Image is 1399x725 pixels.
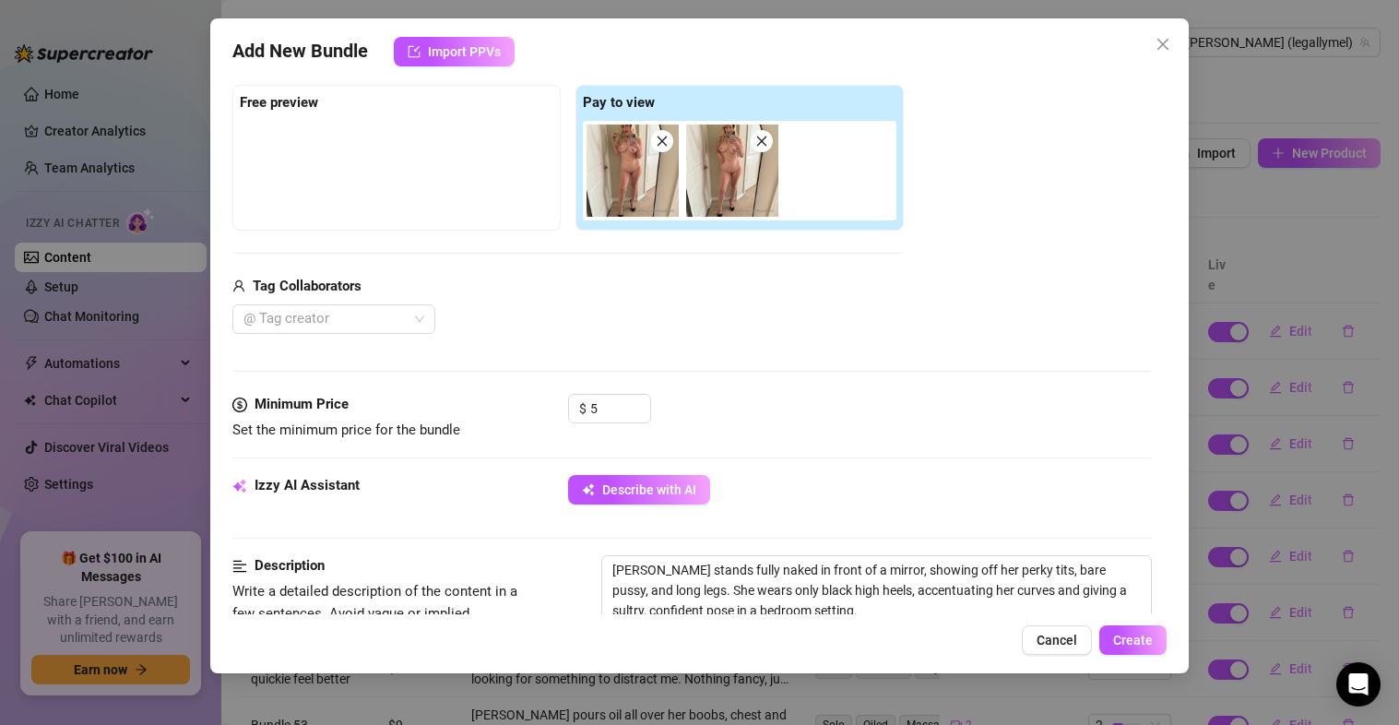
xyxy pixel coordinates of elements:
span: Add New Bundle [232,37,368,66]
span: align-left [232,555,247,577]
button: Close [1148,30,1178,59]
span: Set the minimum price for the bundle [232,422,460,438]
button: Describe with AI [568,475,710,505]
strong: Description [255,557,325,574]
strong: Minimum Price [255,396,349,412]
span: Write a detailed description of the content in a few sentences. Avoid vague or implied descriptio... [232,583,517,686]
button: Create [1099,625,1167,655]
span: user [232,276,245,298]
strong: Izzy AI Assistant [255,477,360,493]
strong: Tag Collaborators [253,278,362,294]
span: Create [1113,633,1153,648]
span: close [1156,37,1170,52]
img: media [587,125,679,217]
button: Cancel [1022,625,1092,655]
span: close [656,135,669,148]
span: Close [1148,37,1178,52]
button: Import PPVs [394,37,515,66]
span: dollar [232,394,247,416]
div: Open Intercom Messenger [1336,662,1381,707]
span: close [755,135,768,148]
img: media [686,125,778,217]
strong: Free preview [240,94,318,111]
textarea: [PERSON_NAME] stands fully naked in front of a mirror, showing off her perky tits, bare pussy, an... [602,556,1152,624]
strong: Pay to view [583,94,655,111]
span: import [408,45,421,58]
span: Import PPVs [428,44,501,59]
span: Describe with AI [602,482,696,497]
span: Cancel [1037,633,1077,648]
